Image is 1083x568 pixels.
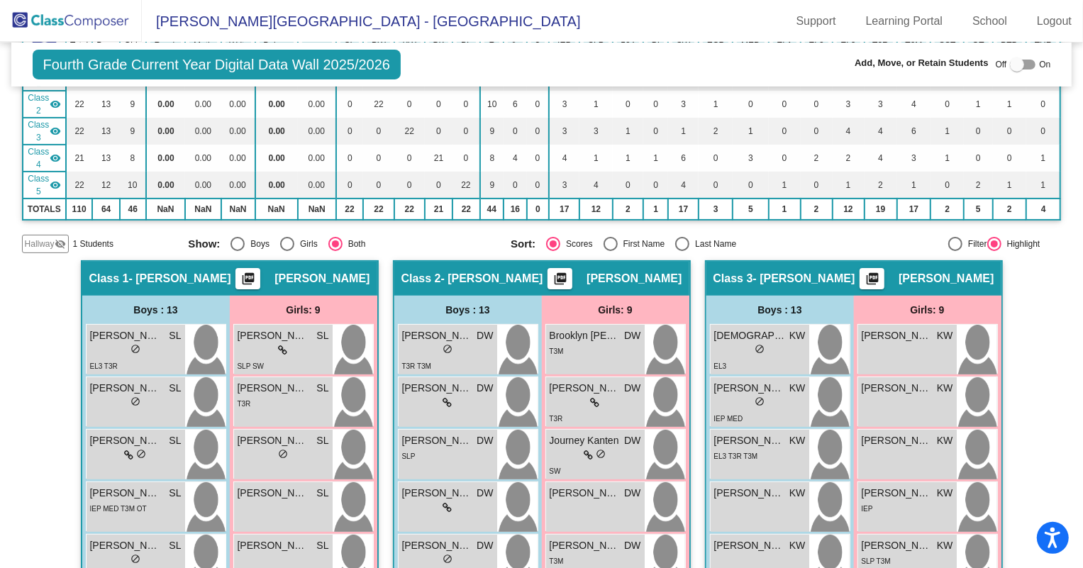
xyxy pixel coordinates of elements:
span: IEP [862,505,873,513]
td: 12 [833,199,865,220]
td: 22 [394,118,425,145]
span: Class 4 [28,145,50,171]
mat-icon: visibility_off [55,238,66,250]
td: 1 [699,91,733,118]
td: 10 [480,91,504,118]
td: 0 [336,91,363,118]
td: 0.00 [146,145,186,172]
td: 0 [769,91,801,118]
span: EL3 T3R T3M [714,452,758,460]
span: do_not_disturb_alt [137,449,147,459]
td: 6 [668,145,699,172]
td: 12 [92,172,120,199]
span: DW [477,538,493,553]
span: [PERSON_NAME] [274,272,370,286]
td: 22 [394,199,425,220]
td: 0 [931,172,964,199]
td: 0.00 [146,118,186,145]
mat-icon: picture_as_pdf [240,272,257,291]
td: 0 [1026,118,1060,145]
td: 0 [733,172,768,199]
td: 0 [993,118,1027,145]
td: 1 [931,118,964,145]
span: KW [937,538,953,553]
span: KW [789,486,806,501]
td: 13 [92,145,120,172]
span: Show: [188,238,220,250]
td: 0.00 [221,172,255,199]
td: 0 [643,91,668,118]
td: 0 [527,91,550,118]
td: 1 [993,91,1027,118]
td: 22 [363,91,394,118]
span: [PERSON_NAME] [90,381,161,396]
td: 0 [964,145,992,172]
span: SL [316,381,328,396]
td: 8 [480,145,504,172]
span: Class 3 [28,118,50,144]
td: 0 [363,172,394,199]
td: 1 [1026,172,1060,199]
button: Print Students Details [235,268,260,289]
mat-icon: visibility [50,179,61,191]
mat-icon: visibility [50,152,61,164]
span: - [PERSON_NAME] [129,272,231,286]
span: IEP MED T3M OT [90,505,147,513]
td: 9 [120,91,146,118]
span: [PERSON_NAME] [587,272,682,286]
span: do_not_disturb_alt [755,344,765,354]
span: DW [624,538,640,553]
span: - [PERSON_NAME] [753,272,855,286]
td: 0.00 [255,172,298,199]
span: SLP SW [238,362,265,370]
span: DW [624,328,640,343]
span: do_not_disturb_alt [130,344,140,354]
td: 1 [931,145,964,172]
td: 46 [120,199,146,220]
td: 0.00 [298,118,336,145]
span: [PERSON_NAME] [714,381,785,396]
td: 0.00 [221,91,255,118]
span: [PERSON_NAME] [899,272,994,286]
td: 0.00 [185,118,221,145]
span: - [PERSON_NAME] [441,272,543,286]
td: 3 [549,91,579,118]
span: DW [477,381,493,396]
td: 0 [931,91,964,118]
span: Brooklyn [PERSON_NAME] [550,328,621,343]
span: KW [789,433,806,448]
td: 2 [964,172,992,199]
td: 16 [504,199,527,220]
span: SL [169,328,181,343]
td: 0 [613,172,644,199]
span: DW [477,486,493,501]
td: 1 [897,172,931,199]
span: Add, Move, or Retain Students [855,56,989,70]
span: [PERSON_NAME] [238,433,309,448]
mat-icon: picture_as_pdf [864,272,881,291]
td: 0 [452,118,479,145]
div: Girls: 9 [542,296,689,324]
td: 2 [993,199,1027,220]
td: 4 [1026,199,1060,220]
td: 0.00 [221,118,255,145]
td: 3 [549,118,579,145]
td: 0 [769,145,801,172]
td: 22 [66,172,92,199]
span: SL [169,538,181,553]
td: 21 [66,145,92,172]
span: [PERSON_NAME] [862,381,933,396]
span: DW [624,486,640,501]
td: 0 [452,91,479,118]
td: 0 [425,118,453,145]
td: 9 [480,172,504,199]
td: 3 [579,118,612,145]
td: 22 [452,199,479,220]
td: 0 [394,145,425,172]
td: NaN [221,199,255,220]
td: 0.00 [221,145,255,172]
span: [PERSON_NAME] [862,538,933,553]
span: Off [996,58,1007,71]
td: 0.00 [255,118,298,145]
span: T3R T3M [402,362,432,370]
